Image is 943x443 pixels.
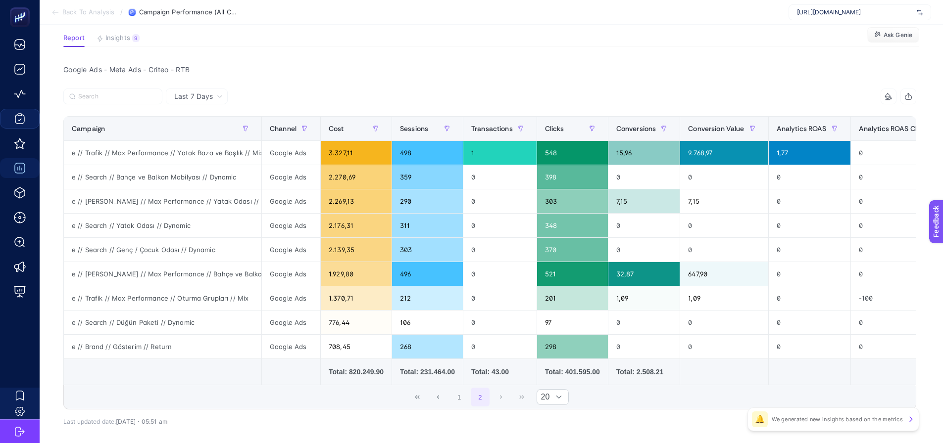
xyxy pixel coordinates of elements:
[262,335,320,358] div: Google Ads
[859,125,943,133] span: Analytics ROAS Change %
[63,104,916,425] div: Last 7 Days
[321,262,392,286] div: 1.929,80
[608,310,680,334] div: 0
[471,367,529,377] div: Total: 43.00
[769,141,850,165] div: 1,77
[400,125,428,133] span: Sessions
[537,335,608,358] div: 298
[429,388,448,406] button: Previous Page
[471,388,490,406] button: 2
[321,310,392,334] div: 776,44
[463,262,537,286] div: 0
[752,411,768,427] div: 🔔
[262,262,320,286] div: Google Ads
[392,335,463,358] div: 268
[616,125,656,133] span: Conversions
[917,7,923,17] img: svg%3e
[769,286,850,310] div: 0
[463,214,537,237] div: 0
[321,189,392,213] div: 2.269,13
[769,165,850,189] div: 0
[262,141,320,165] div: Google Ads
[608,286,680,310] div: 1,09
[537,310,608,334] div: 97
[537,165,608,189] div: 398
[6,3,38,11] span: Feedback
[321,165,392,189] div: 2.270,69
[769,214,850,237] div: 0
[463,165,537,189] div: 0
[63,418,116,425] span: Last updated date:
[329,125,344,133] span: Cost
[105,34,130,42] span: Insights
[769,189,850,213] div: 0
[262,310,320,334] div: Google Ads
[471,125,513,133] span: Transactions
[400,367,455,377] div: Total: 231.464.00
[537,238,608,262] div: 370
[463,310,537,334] div: 0
[392,189,463,213] div: 290
[545,367,600,377] div: Total: 401.595.00
[680,286,768,310] div: 1,09
[608,165,680,189] div: 0
[537,262,608,286] div: 521
[608,214,680,237] div: 0
[64,214,261,237] div: e // Search // Yatak Odası // Dynamic
[64,262,261,286] div: e // [PERSON_NAME] // Max Performance // Bahçe ve Balkon Mobilyası // Mix
[463,335,537,358] div: 0
[321,335,392,358] div: 708,45
[55,63,924,77] div: Google Ads - Meta Ads - Criteo - RTB
[64,238,261,262] div: e // Search // Genç / Çocuk Odası // Dynamic
[769,238,850,262] div: 0
[463,286,537,310] div: 0
[64,286,261,310] div: e // Trafik // Max Performance // Oturma Grupları // Mix
[680,238,768,262] div: 0
[772,415,903,423] p: We generated new insights based on the metrics
[392,262,463,286] div: 496
[537,286,608,310] div: 201
[321,286,392,310] div: 1.370,71
[408,388,427,406] button: First Page
[537,390,550,404] span: Rows per page
[392,141,463,165] div: 498
[62,8,114,16] span: Back To Analysis
[392,238,463,262] div: 303
[321,214,392,237] div: 2.176,31
[392,310,463,334] div: 106
[64,335,261,358] div: e // Brand // Gösterim // Return
[329,367,384,377] div: Total: 820.249.90
[392,286,463,310] div: 212
[688,125,744,133] span: Conversion Value
[769,335,850,358] div: 0
[545,125,564,133] span: Clicks
[139,8,238,16] span: Campaign Performance (All Channel)
[116,418,167,425] span: [DATE]・05:51 am
[680,262,768,286] div: 647,90
[769,262,850,286] div: 0
[769,310,850,334] div: 0
[608,238,680,262] div: 0
[463,141,537,165] div: 1
[262,238,320,262] div: Google Ads
[608,262,680,286] div: 32,87
[616,367,672,377] div: Total: 2.508.21
[680,335,768,358] div: 0
[680,189,768,213] div: 7,15
[537,141,608,165] div: 548
[64,141,261,165] div: e // Trafik // Max Performance // Yatak Baza ve Başlık // Mix
[537,189,608,213] div: 303
[262,189,320,213] div: Google Ads
[680,310,768,334] div: 0
[450,388,469,406] button: 1
[64,165,261,189] div: e // Search // Bahçe ve Balkon Mobilyası // Dynamic
[174,91,213,101] span: Last 7 Days
[797,8,913,16] span: [URL][DOMAIN_NAME]
[463,238,537,262] div: 0
[63,34,85,42] span: Report
[321,141,392,165] div: 3.327,11
[392,165,463,189] div: 359
[608,335,680,358] div: 0
[78,93,156,100] input: Search
[392,214,463,237] div: 311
